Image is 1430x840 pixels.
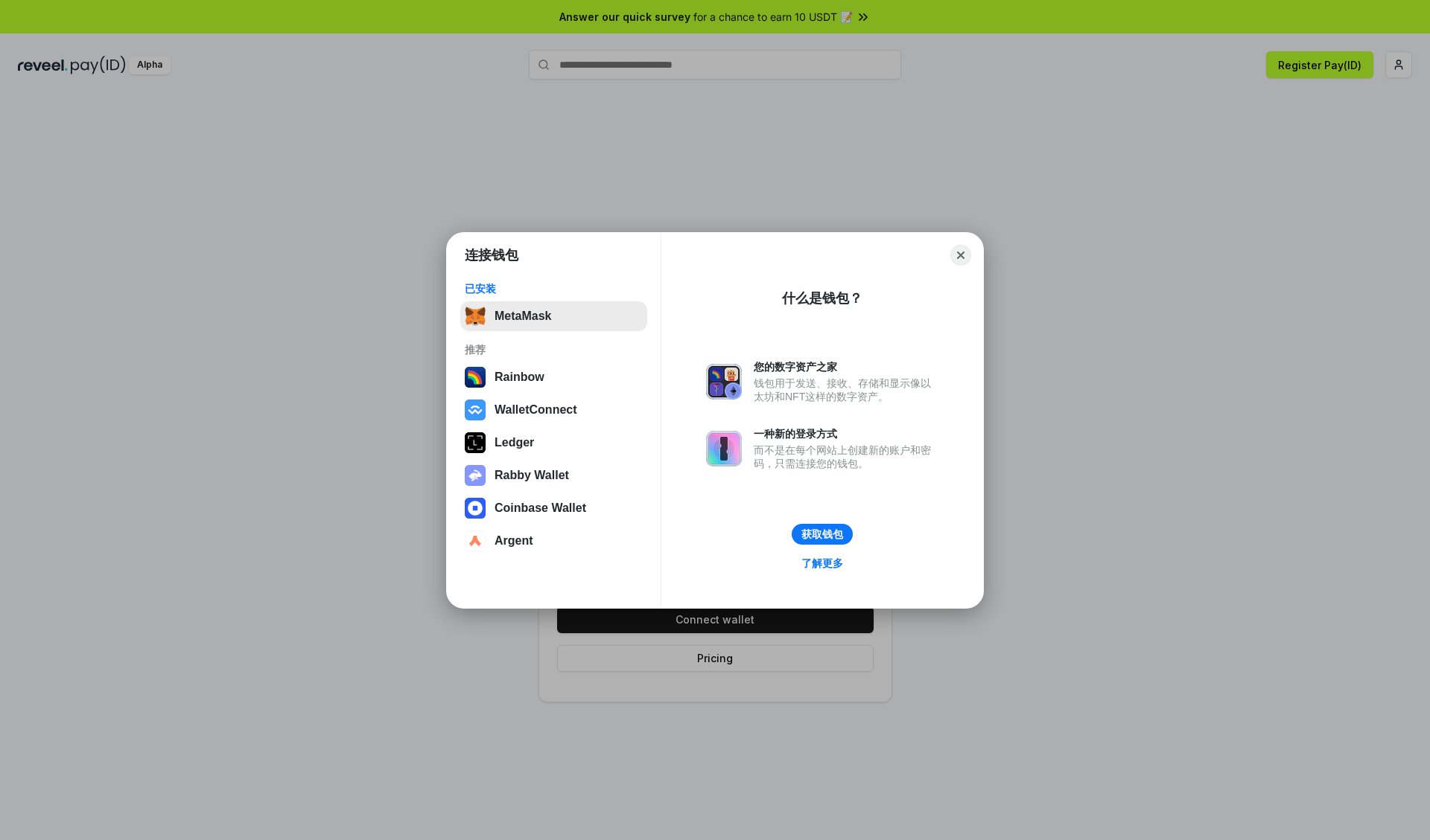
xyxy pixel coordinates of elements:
[495,310,551,323] div: MetaMask
[495,403,577,417] div: WalletConnect
[460,493,647,523] button: Coinbase Wallet
[754,360,938,373] div: 您的数字资产之家
[754,443,938,470] div: 而不是在每个网站上创建新的账户和密码，只需连接您的钱包。
[754,376,938,403] div: 钱包用于发送、接收、存储和显示像以太坊和NFT这样的数字资产。
[465,246,518,264] h1: 连接钱包
[495,371,544,384] div: Rainbow
[460,428,647,458] button: Ledger
[495,501,586,515] div: Coinbase Wallet
[495,436,534,449] div: Ledger
[706,364,742,400] img: svg+xml,%3Csvg%20xmlns%3D%22http%3A%2F%2Fwww.w3.org%2F2000%2Fsvg%22%20fill%3D%22none%22%20viewBox...
[465,498,486,519] img: svg+xml,%3Csvg%20width%3D%2228%22%20height%3D%2228%22%20viewBox%3D%220%200%2028%2028%22%20fill%3D...
[460,301,647,331] button: MetaMask
[465,400,486,420] img: svg+xml,%3Csvg%20width%3D%2228%22%20height%3D%2228%22%20viewBox%3D%220%200%2028%2028%22%20fill%3D...
[465,282,643,295] div: 已安装
[801,528,843,541] div: 获取钱包
[792,524,853,545] button: 获取钱包
[706,431,742,467] img: svg+xml,%3Csvg%20xmlns%3D%22http%3A%2F%2Fwww.w3.org%2F2000%2Fsvg%22%20fill%3D%22none%22%20viewBox...
[792,554,852,573] a: 了解更多
[950,245,971,266] button: Close
[465,343,643,356] div: 推荐
[465,432,486,453] img: svg+xml,%3Csvg%20xmlns%3D%22http%3A%2F%2Fwww.w3.org%2F2000%2Fsvg%22%20width%3D%2228%22%20height%3...
[495,469,569,482] div: Rabby Wallet
[465,465,486,486] img: svg+xml,%3Csvg%20xmlns%3D%22http%3A%2F%2Fwww.w3.org%2F2000%2Fsvg%22%20fill%3D%22none%22%20viewBox...
[465,306,486,327] img: svg+xml,%3Csvg%20fill%3D%22none%22%20height%3D%2233%22%20viewBox%3D%220%200%2035%2033%22%20width%...
[460,395,647,425] button: WalletConnect
[460,461,647,490] button: Rabby Wallet
[465,530,486,551] img: svg+xml,%3Csvg%20width%3D%2228%22%20height%3D%2228%22%20viewBox%3D%220%200%2028%2028%22%20fill%3D...
[465,367,486,388] img: svg+xml,%3Csvg%20width%3D%22120%22%20height%3D%22120%22%20viewBox%3D%220%200%20120%20120%22%20fil...
[495,534,533,548] div: Argent
[801,557,843,570] div: 了解更多
[460,526,647,556] button: Argent
[782,289,862,307] div: 什么是钱包？
[754,427,938,440] div: 一种新的登录方式
[460,362,647,392] button: Rainbow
